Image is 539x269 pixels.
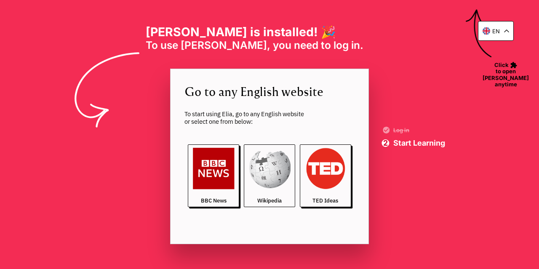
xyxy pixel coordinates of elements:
[492,28,500,35] p: en
[146,25,394,39] h1: [PERSON_NAME] is installed! 🎉
[257,197,282,204] span: Wikipedia
[248,148,290,189] img: wikipedia
[393,128,445,133] span: Log in
[184,83,355,100] span: Go to any English website
[304,148,346,189] img: ted
[244,144,295,207] a: Wikipedia
[393,139,445,147] span: Start Learning
[479,60,533,88] span: Click to open [PERSON_NAME] anytime
[188,144,239,207] a: BBC News
[201,197,227,204] span: BBC News
[184,110,355,126] span: To start using Elia, go to any English website or select one from below:
[193,148,235,189] img: bbc
[146,39,394,51] span: To use [PERSON_NAME], you need to log in. ‎ ‎ ‎ ‎ ‎ ‎ ‎ ‎ ‎ ‎ ‎ ‎
[300,144,351,207] a: TED Ideas
[312,197,338,204] span: TED Ideas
